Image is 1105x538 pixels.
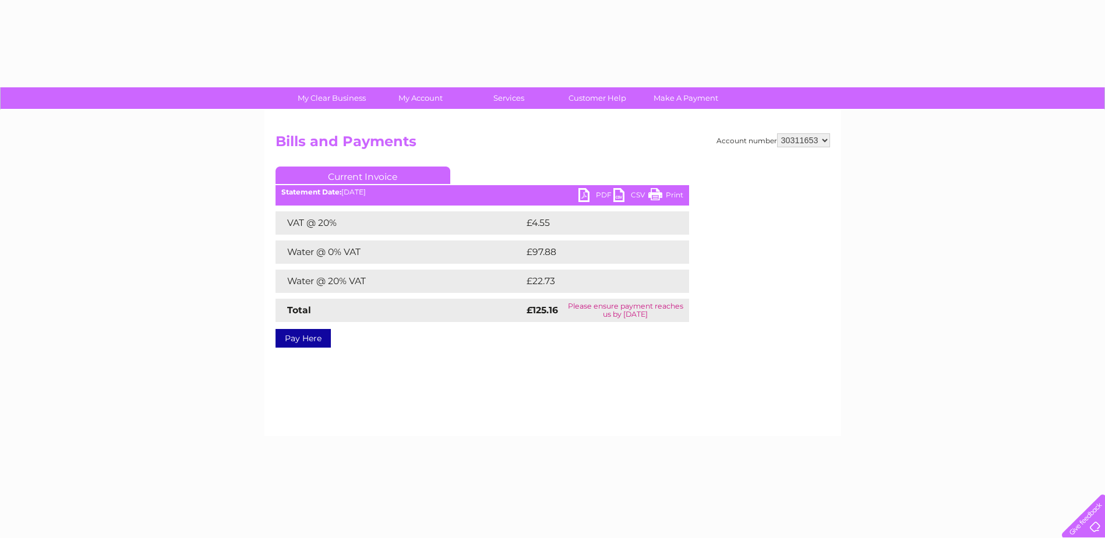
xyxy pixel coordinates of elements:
[578,188,613,205] a: PDF
[281,187,341,196] b: Statement Date:
[562,299,689,322] td: Please ensure payment reaches us by [DATE]
[287,305,311,316] strong: Total
[716,133,830,147] div: Account number
[276,240,524,264] td: Water @ 0% VAT
[276,270,524,293] td: Water @ 20% VAT
[461,87,557,109] a: Services
[372,87,468,109] a: My Account
[524,270,665,293] td: £22.73
[276,329,331,348] a: Pay Here
[284,87,380,109] a: My Clear Business
[524,211,662,235] td: £4.55
[549,87,645,109] a: Customer Help
[638,87,734,109] a: Make A Payment
[276,133,830,155] h2: Bills and Payments
[276,167,450,184] a: Current Invoice
[276,211,524,235] td: VAT @ 20%
[527,305,558,316] strong: £125.16
[524,240,666,264] td: £97.88
[613,188,648,205] a: CSV
[648,188,683,205] a: Print
[276,188,689,196] div: [DATE]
